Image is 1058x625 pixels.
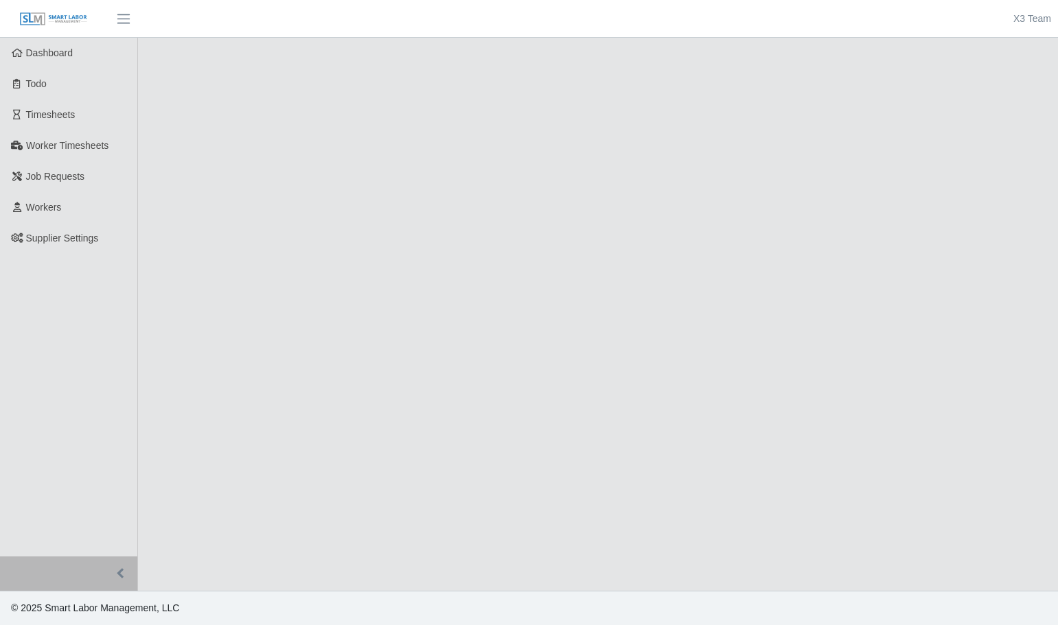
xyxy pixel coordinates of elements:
img: SLM Logo [19,12,88,27]
span: © 2025 Smart Labor Management, LLC [11,602,179,613]
span: Timesheets [26,109,76,120]
span: Job Requests [26,171,85,182]
span: Dashboard [26,47,73,58]
span: Supplier Settings [26,233,99,244]
span: Worker Timesheets [26,140,108,151]
span: Todo [26,78,47,89]
a: X3 Team [1013,12,1051,26]
span: Workers [26,202,62,213]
